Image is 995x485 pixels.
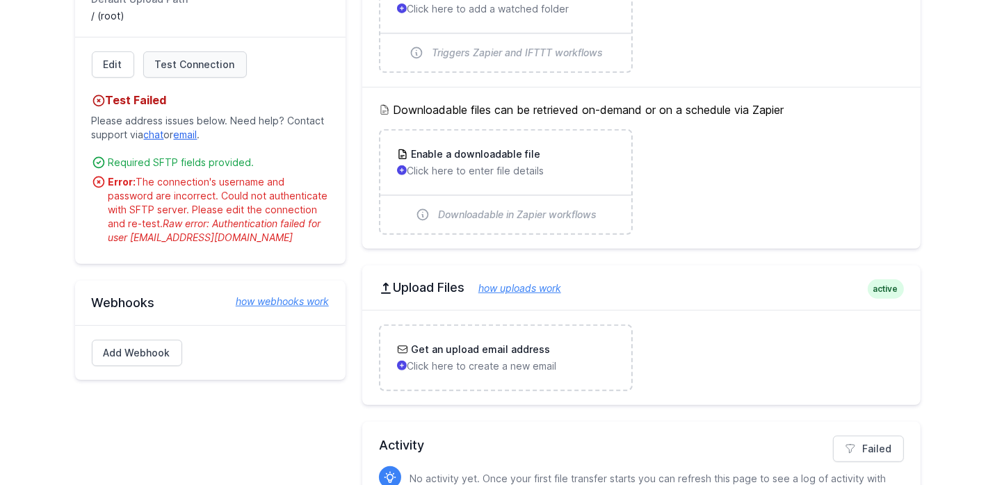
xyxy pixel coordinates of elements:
[379,101,904,118] h5: Downloadable files can be retrieved on-demand or on a schedule via Zapier
[438,208,597,222] span: Downloadable in Zapier workflows
[92,51,134,78] a: Edit
[108,217,321,243] span: Raw error: Authentication failed for user [EMAIL_ADDRESS][DOMAIN_NAME]
[92,108,329,147] p: Please address issues below. Need help? Contact support via or .
[108,175,329,245] div: The connection's username and password are incorrect. Could not authenticate with SFTP server. Pl...
[108,176,136,188] strong: Error:
[464,282,561,294] a: how uploads work
[143,51,247,78] a: Test Connection
[92,92,329,108] h4: Test Failed
[92,295,329,311] h2: Webhooks
[174,129,197,140] a: email
[222,295,329,309] a: how webhooks work
[108,156,329,170] div: Required SFTP fields provided.
[397,2,615,16] p: Click here to add a watched folder
[379,279,904,296] h2: Upload Files
[833,436,904,462] a: Failed
[408,343,550,356] h3: Get an upload email address
[380,131,631,233] a: Enable a downloadable file Click here to enter file details Downloadable in Zapier workflows
[868,279,904,299] span: active
[432,46,603,60] span: Triggers Zapier and IFTTT workflows
[408,147,540,161] h3: Enable a downloadable file
[144,129,164,140] a: chat
[92,340,182,366] a: Add Webhook
[397,359,615,373] p: Click here to create a new email
[397,164,615,178] p: Click here to enter file details
[92,9,329,23] dd: / (root)
[155,58,235,72] span: Test Connection
[380,326,631,390] a: Get an upload email address Click here to create a new email
[379,436,904,455] h2: Activity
